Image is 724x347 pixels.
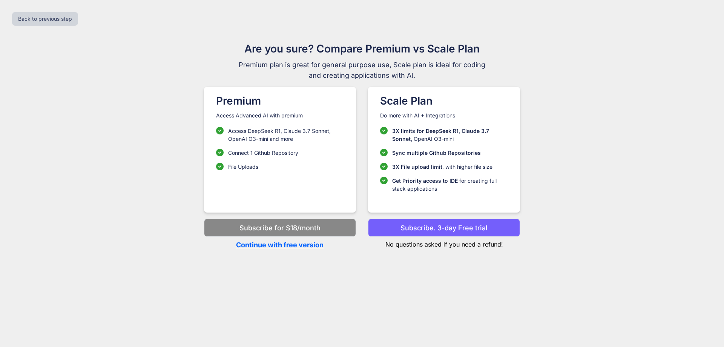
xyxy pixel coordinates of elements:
[380,112,508,119] p: Do more with AI + Integrations
[216,112,344,119] p: Access Advanced AI with premium
[216,127,224,134] img: checklist
[368,219,520,237] button: Subscribe. 3-day Free trial
[392,177,508,193] p: for creating full stack applications
[392,177,458,184] span: Get Priority access to IDE
[380,149,388,156] img: checklist
[380,127,388,134] img: checklist
[380,177,388,184] img: checklist
[216,163,224,170] img: checklist
[392,163,442,170] span: 3X File upload limit
[204,219,356,237] button: Subscribe for $18/month
[392,127,508,143] p: OpenAI O3-mini
[216,149,224,156] img: checklist
[204,240,356,250] p: Continue with free version
[228,163,258,171] p: File Uploads
[12,12,78,26] button: Back to previous step
[235,60,489,81] span: Premium plan is great for general purpose use, Scale plan is ideal for coding and creating applic...
[380,93,508,109] h1: Scale Plan
[368,237,520,249] p: No questions asked if you need a refund!
[392,163,492,171] p: , with higher file size
[392,128,489,142] span: 3X limits for DeepSeek R1, Claude 3.7 Sonnet,
[235,41,489,57] h1: Are you sure? Compare Premium vs Scale Plan
[228,149,298,157] p: Connect 1 Github Repository
[239,223,321,233] p: Subscribe for $18/month
[380,163,388,170] img: checklist
[392,149,481,157] p: Sync multiple Github Repositories
[400,223,488,233] p: Subscribe. 3-day Free trial
[216,93,344,109] h1: Premium
[228,127,344,143] p: Access DeepSeek R1, Claude 3.7 Sonnet, OpenAI O3-mini and more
